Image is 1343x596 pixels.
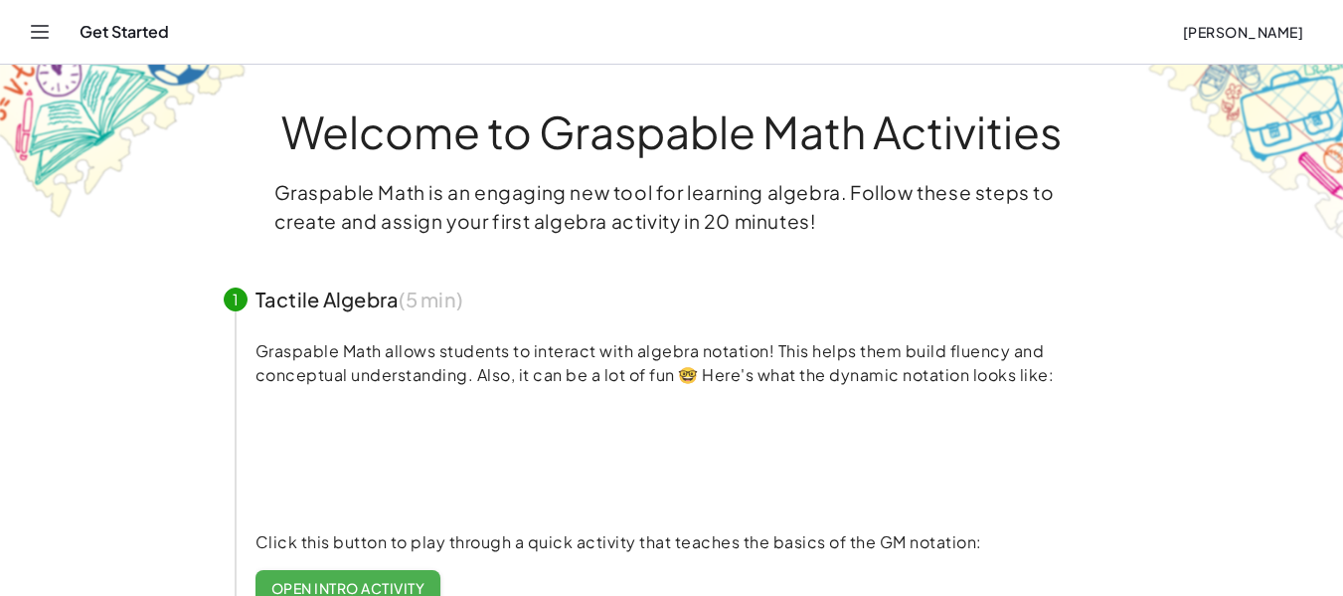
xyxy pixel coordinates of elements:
[255,530,1120,554] p: Click this button to play through a quick activity that teaches the basics of the GM notation:
[255,383,554,532] video: What is this? This is dynamic math notation. Dynamic math notation plays a central role in how Gr...
[1166,14,1319,50] button: [PERSON_NAME]
[187,108,1157,154] h1: Welcome to Graspable Math Activities
[224,288,248,311] div: 1
[274,178,1070,236] p: Graspable Math is an engaging new tool for learning algebra. Follow these steps to create and ass...
[255,339,1120,387] p: Graspable Math allows students to interact with algebra notation! This helps them build fluency a...
[200,268,1144,331] button: 1Tactile Algebra(5 min)
[1182,23,1303,41] span: [PERSON_NAME]
[24,16,56,48] button: Toggle navigation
